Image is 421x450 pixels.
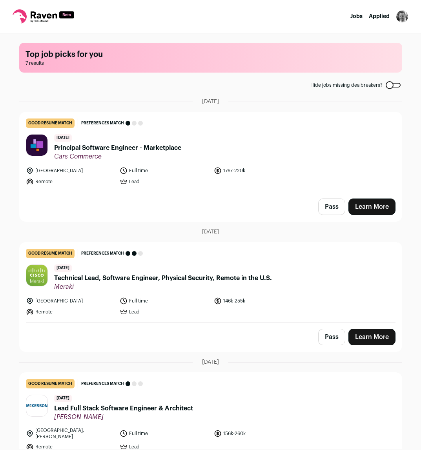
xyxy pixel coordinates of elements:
[120,167,209,175] li: Full time
[81,250,124,257] span: Preferences match
[369,14,390,19] a: Applied
[54,283,272,291] span: Meraki
[54,134,72,142] span: [DATE]
[202,358,219,366] span: [DATE]
[26,308,115,316] li: Remote
[214,427,303,440] li: 156k-260k
[214,167,303,175] li: 176k-220k
[120,178,209,186] li: Lead
[20,112,402,192] a: good resume match Preferences match [DATE] Principal Software Engineer - Marketplace Cars Commerc...
[318,199,345,215] button: Pass
[26,178,115,186] li: Remote
[26,167,115,175] li: [GEOGRAPHIC_DATA]
[81,380,124,388] span: Preferences match
[81,119,124,127] span: Preferences match
[202,228,219,236] span: [DATE]
[54,143,181,153] span: Principal Software Engineer - Marketplace
[202,98,219,106] span: [DATE]
[350,14,363,19] a: Jobs
[26,49,396,60] h1: Top job picks for you
[318,329,345,345] button: Pass
[396,10,408,23] button: Open dropdown
[26,249,75,258] div: good resume match
[54,264,72,272] span: [DATE]
[26,135,47,156] img: 6a79e6f09283e1bafe4ca869cf7b302e29b0faa48023463420351e56f5c389d1.jpg
[54,273,272,283] span: Technical Lead, Software Engineer, Physical Security, Remote in the U.S.
[120,427,209,440] li: Full time
[214,297,303,305] li: 146k-255k
[26,265,47,286] img: 6ab5635d18595fdb855f09cb584cb1d85261566ffe28de4deeefcf8e49653e00.jpg
[54,404,193,413] span: Lead Full Stack Software Engineer & Architect
[310,82,383,88] span: Hide jobs missing dealbreakers?
[348,199,395,215] a: Learn More
[26,297,115,305] li: [GEOGRAPHIC_DATA]
[54,395,72,402] span: [DATE]
[26,379,75,388] div: good resume match
[54,153,181,160] span: Cars Commerce
[26,404,47,407] img: ca89ed1ca101e99b5a8f3d5ad407f017fc4c6bd18a20fb90cafad476df440d6c.jpg
[20,242,402,322] a: good resume match Preferences match [DATE] Technical Lead, Software Engineer, Physical Security, ...
[120,297,209,305] li: Full time
[26,118,75,128] div: good resume match
[120,308,209,316] li: Lead
[396,10,408,23] img: 83512-medium_jpg
[26,427,115,440] li: [GEOGRAPHIC_DATA], [PERSON_NAME]
[26,60,396,66] span: 7 results
[348,329,395,345] a: Learn More
[54,413,193,421] span: [PERSON_NAME]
